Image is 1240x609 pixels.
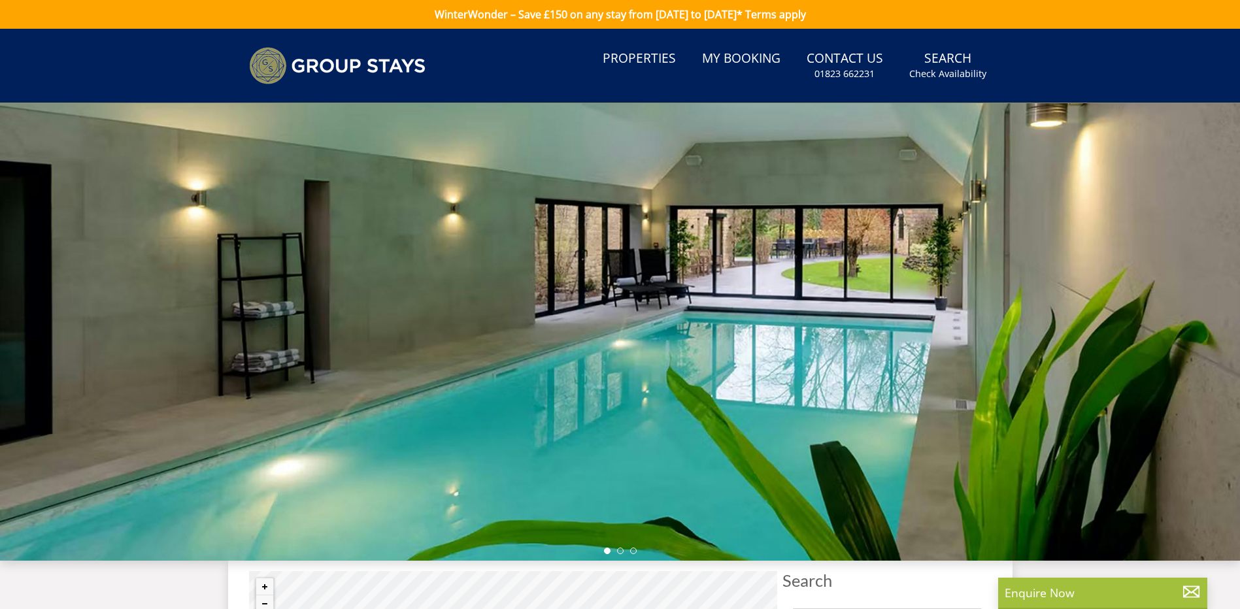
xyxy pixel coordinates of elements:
[1005,584,1201,601] p: Enquire Now
[782,571,992,589] span: Search
[904,44,992,87] a: SearchCheck Availability
[697,44,786,74] a: My Booking
[814,67,875,80] small: 01823 662231
[256,578,273,595] button: Zoom in
[801,44,888,87] a: Contact Us01823 662231
[597,44,681,74] a: Properties
[249,47,426,84] img: Group Stays
[909,67,986,80] small: Check Availability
